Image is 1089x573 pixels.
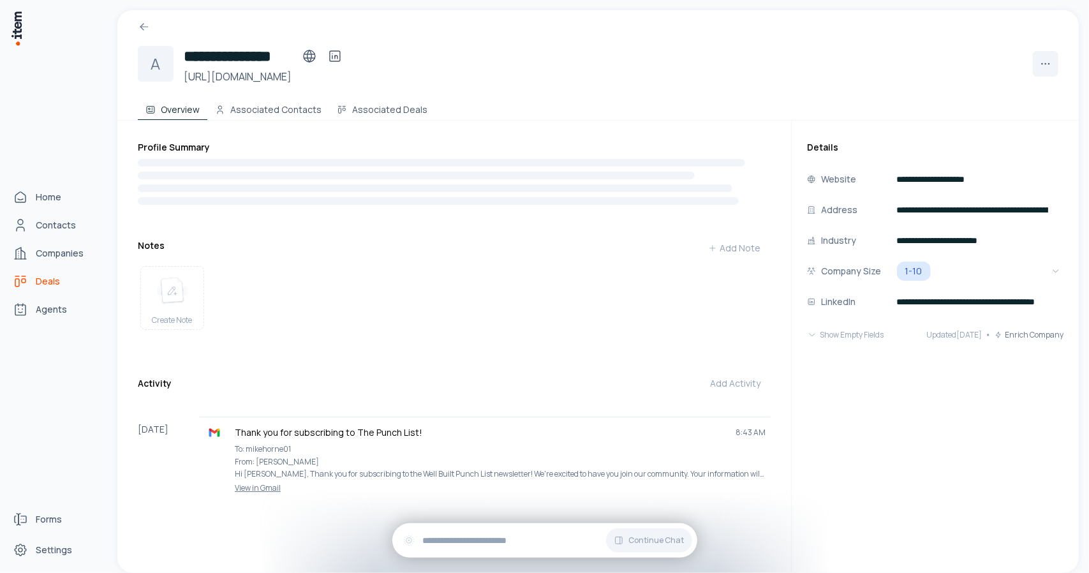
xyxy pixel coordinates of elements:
button: Add Activity [700,371,771,396]
button: Associated Deals [329,94,435,120]
button: Overview [138,94,207,120]
h3: Activity [138,377,172,390]
a: Home [8,184,105,210]
div: Continue Chat [392,523,697,558]
button: More actions [1033,51,1058,77]
div: Add Note [708,242,760,255]
span: 8:43 AM [736,428,766,438]
p: To: mikehorne01 From: [PERSON_NAME] Hi [PERSON_NAME], Thank you for subscribing to the Well Built... [235,443,766,480]
a: Agents [8,297,105,322]
p: Thank you for subscribing to The Punch List! [235,426,725,439]
button: create noteCreate Note [140,266,204,330]
div: A [138,46,174,82]
a: View in Gmail [204,483,766,493]
button: Associated Contacts [207,94,329,120]
span: Contacts [36,219,76,232]
span: Settings [36,544,72,556]
span: Updated [DATE] [926,330,982,340]
p: Industry [821,234,856,248]
button: Add Note [698,235,771,261]
a: deals [8,269,105,294]
span: Deals [36,275,60,288]
button: Continue Chat [606,528,692,553]
span: Home [36,191,61,204]
h3: [URL][DOMAIN_NAME] [184,69,348,84]
a: Settings [8,537,105,563]
p: Website [821,172,856,186]
img: create note [157,277,188,305]
button: Show Empty Fields [807,322,884,348]
span: Continue Chat [629,535,685,546]
h3: Details [807,141,1063,154]
img: Item Brain Logo [10,10,23,47]
p: Company Size [821,264,881,278]
a: Contacts [8,212,105,238]
span: Companies [36,247,84,260]
p: LinkedIn [821,295,856,309]
button: Enrich Company [995,322,1063,348]
span: Agents [36,303,67,316]
a: Forms [8,507,105,532]
p: Address [821,203,857,217]
h3: Profile Summary [138,141,771,154]
div: [DATE] [138,417,199,498]
span: Create Note [152,315,193,325]
a: Companies [8,241,105,266]
img: gmail logo [208,426,221,439]
h3: Notes [138,239,165,252]
span: Forms [36,513,62,526]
